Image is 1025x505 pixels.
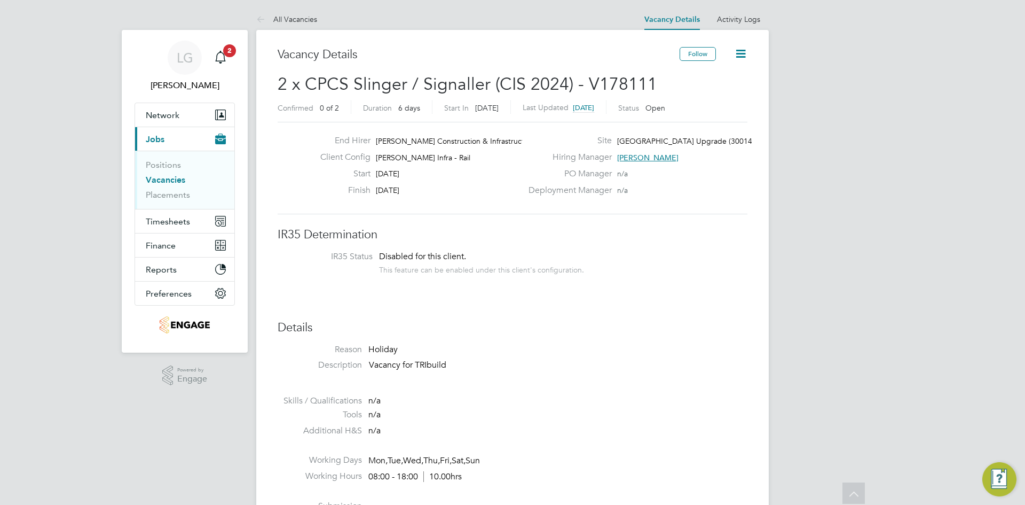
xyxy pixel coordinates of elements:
span: [GEOGRAPHIC_DATA] Upgrade (300147) [617,136,759,146]
span: [DATE] [573,103,594,112]
span: Fri, [440,455,452,466]
a: Powered byEngage [162,366,208,386]
p: Vacancy for TRIbuild [369,360,747,371]
label: Start [312,168,370,180]
a: Positions [146,160,181,170]
button: Engage Resource Center [982,462,1016,496]
span: n/a [368,395,381,406]
span: Sun [466,455,480,466]
nav: Main navigation [122,30,248,353]
span: Reports [146,265,177,275]
span: n/a [368,409,381,420]
span: 0 of 2 [320,103,339,113]
label: Finish [312,185,370,196]
button: Jobs [135,127,234,151]
label: PO Manager [522,168,612,180]
span: Powered by [177,366,207,375]
label: Description [278,360,362,371]
label: Hiring Manager [522,152,612,163]
label: Duration [363,103,392,113]
div: 08:00 - 18:00 [368,471,462,483]
span: 2 [223,44,236,57]
span: [PERSON_NAME] Construction & Infrastruct… [376,136,532,146]
button: Follow [680,47,716,61]
div: This feature can be enabled under this client's configuration. [379,262,584,275]
h3: Details [278,320,747,336]
a: Go to home page [135,316,235,333]
span: [PERSON_NAME] Infra - Rail [376,153,470,162]
span: Sat, [452,455,466,466]
label: Skills / Qualifications [278,395,362,407]
label: Status [618,103,639,113]
img: tribuildsolutions-logo-retina.png [160,316,209,333]
label: Additional H&S [278,425,362,437]
button: Network [135,103,234,127]
span: Jobs [146,134,164,144]
h3: IR35 Determination [278,227,747,243]
label: End Hirer [312,135,370,146]
label: Client Config [312,152,370,163]
label: Confirmed [278,103,313,113]
span: Preferences [146,289,192,299]
label: Last Updated [523,103,569,112]
a: LG[PERSON_NAME] [135,41,235,92]
span: Open [645,103,665,113]
span: 10.00hrs [423,471,462,482]
span: Disabled for this client. [379,251,466,262]
span: 6 days [398,103,420,113]
span: 2 x CPCS Slinger / Signaller (CIS 2024) - V178111 [278,74,657,95]
span: Lee Garrity [135,79,235,92]
span: Holiday [368,344,398,355]
a: All Vacancies [256,14,317,24]
span: [DATE] [475,103,499,113]
label: Working Days [278,455,362,466]
label: Deployment Manager [522,185,612,196]
label: IR35 Status [288,251,373,262]
button: Reports [135,258,234,281]
label: Site [522,135,612,146]
label: Working Hours [278,471,362,482]
span: n/a [617,169,628,178]
span: Engage [177,375,207,384]
span: Finance [146,240,176,251]
span: Wed, [403,455,423,466]
button: Finance [135,234,234,257]
span: Tue, [388,455,403,466]
label: Start In [444,103,469,113]
span: n/a [617,185,628,195]
span: Network [146,110,179,120]
label: Tools [278,409,362,421]
label: Reason [278,344,362,355]
h3: Vacancy Details [278,47,680,63]
a: Vacancies [146,175,185,185]
span: [PERSON_NAME] [617,153,679,162]
span: [DATE] [376,185,399,195]
span: LG [177,51,193,65]
span: Timesheets [146,216,190,227]
a: Placements [146,190,190,200]
a: 2 [210,41,231,75]
button: Timesheets [135,209,234,233]
div: Jobs [135,151,234,209]
span: Thu, [423,455,440,466]
span: [DATE] [376,169,399,178]
button: Preferences [135,282,234,305]
span: n/a [368,425,381,436]
a: Vacancy Details [644,15,700,24]
span: Mon, [368,455,388,466]
a: Activity Logs [717,14,760,24]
